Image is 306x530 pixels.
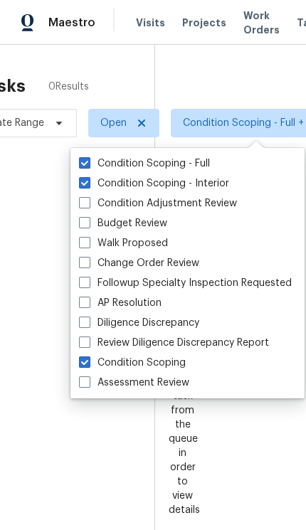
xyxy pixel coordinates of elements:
label: Condition Adjustment Review [79,196,237,211]
label: Assessment Review [79,376,189,390]
label: Condition Scoping - Interior [79,176,229,191]
label: Budget Review [79,216,167,230]
label: Diligence Discrepancy [79,316,199,330]
label: Change Order Review [79,256,199,270]
label: Walk Proposed [79,236,168,250]
label: Condition Scoping - Full [79,157,210,171]
label: Followup Specialty Inspection Requested [79,276,292,290]
label: AP Resolution [79,296,162,310]
label: Condition Scoping [79,356,186,370]
label: Review Diligence Discrepancy Report [79,336,269,350]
